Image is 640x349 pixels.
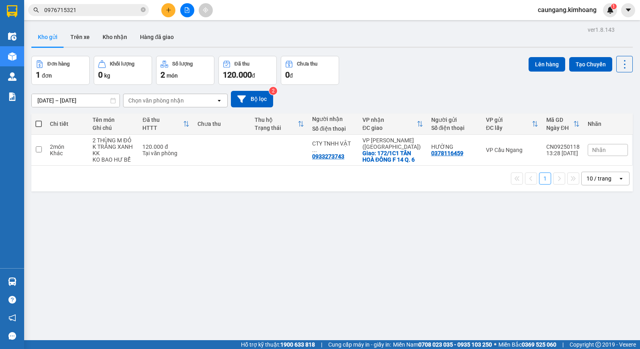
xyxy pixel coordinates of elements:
[31,56,90,85] button: Đơn hàng1đơn
[531,5,603,15] span: caungang.kimhoang
[486,125,532,131] div: ĐC lấy
[312,125,354,132] div: Số điện thoại
[312,140,354,153] div: CTY TNHH VẬT TƯ THÀNH ĐẠT
[235,61,249,67] div: Đã thu
[33,7,39,13] span: search
[184,7,190,13] span: file-add
[203,7,208,13] span: aim
[252,72,255,79] span: đ
[161,3,175,17] button: plus
[36,70,40,80] span: 1
[93,117,134,123] div: Tên món
[172,61,193,67] div: Số lượng
[31,27,64,47] button: Kho gửi
[255,125,298,131] div: Trạng thái
[595,342,601,347] span: copyright
[285,70,290,80] span: 0
[546,125,573,131] div: Ngày ĐH
[161,70,165,80] span: 2
[93,156,134,163] div: KO BAO HƯ BỂ
[542,113,584,135] th: Toggle SortBy
[142,150,189,156] div: Tại văn phòng
[418,341,492,348] strong: 0708 023 035 - 0935 103 250
[297,61,317,67] div: Chưa thu
[142,125,183,131] div: HTTT
[618,175,624,182] svg: open
[312,153,344,160] div: 0933273743
[8,314,16,322] span: notification
[141,7,146,12] span: close-circle
[8,332,16,340] span: message
[362,150,423,163] div: Giao: 172/1C1 TÂN HOÀ ĐÔNG F 14 Q. 6
[569,57,612,72] button: Tạo Chuyến
[166,7,171,13] span: plus
[141,6,146,14] span: close-circle
[362,117,416,123] div: VP nhận
[625,6,632,14] span: caret-down
[362,137,423,150] div: VP [PERSON_NAME] ([GEOGRAPHIC_DATA])
[482,113,542,135] th: Toggle SortBy
[358,113,427,135] th: Toggle SortBy
[8,72,16,81] img: warehouse-icon
[312,116,354,122] div: Người nhận
[255,117,298,123] div: Thu hộ
[7,5,17,17] img: logo-vxr
[588,121,628,127] div: Nhãn
[312,147,317,153] span: ...
[198,121,247,127] div: Chưa thu
[64,27,96,47] button: Trên xe
[47,61,70,67] div: Đơn hàng
[393,340,492,349] span: Miền Nam
[96,27,134,47] button: Kho nhận
[546,117,573,123] div: Mã GD
[231,91,273,107] button: Bộ lọc
[93,125,134,131] div: Ghi chú
[498,340,556,349] span: Miền Bắc
[110,61,134,67] div: Khối lượng
[216,97,222,104] svg: open
[93,137,134,156] div: 2 THÙNG M ĐỎ K TRẮNG XANH KK
[180,3,194,17] button: file-add
[612,4,615,9] span: 1
[431,144,478,150] div: HƯỜNG
[621,3,635,17] button: caret-down
[539,172,551,185] button: 1
[98,70,103,80] span: 0
[167,72,178,79] span: món
[281,56,339,85] button: Chưa thu0đ
[522,341,556,348] strong: 0369 525 060
[134,27,180,47] button: Hàng đã giao
[8,32,16,41] img: warehouse-icon
[529,57,565,72] button: Lên hàng
[50,121,84,127] div: Chi tiết
[128,96,184,105] div: Chọn văn phòng nhận
[607,6,614,14] img: icon-new-feature
[50,144,84,150] div: 2 món
[592,147,606,153] span: Nhãn
[44,6,139,14] input: Tìm tên, số ĐT hoặc mã đơn
[586,174,611,183] div: 10 / trang
[8,277,16,286] img: warehouse-icon
[611,4,617,9] sup: 1
[280,341,315,348] strong: 1900 633 818
[156,56,214,85] button: Số lượng2món
[562,340,564,349] span: |
[142,144,189,150] div: 120.000 đ
[269,87,277,95] sup: 2
[50,150,84,156] div: Khác
[8,92,16,101] img: solution-icon
[104,72,110,79] span: kg
[8,52,16,61] img: warehouse-icon
[431,150,463,156] div: 0378116459
[486,117,532,123] div: VP gửi
[431,125,478,131] div: Số điện thoại
[362,125,416,131] div: ĐC giao
[546,150,580,156] div: 13:28 [DATE]
[142,117,183,123] div: Đã thu
[328,340,391,349] span: Cung cấp máy in - giấy in:
[251,113,308,135] th: Toggle SortBy
[8,296,16,304] span: question-circle
[588,25,615,34] div: ver 1.8.143
[494,343,496,346] span: ⚪️
[218,56,277,85] button: Đã thu120.000đ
